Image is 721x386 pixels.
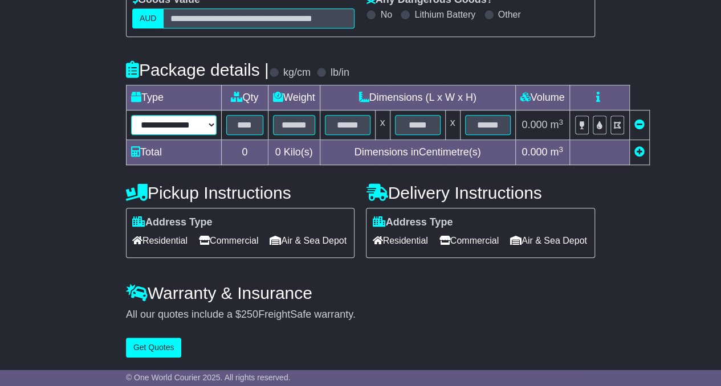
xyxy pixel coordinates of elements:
td: Dimensions (L x W x H) [320,85,515,110]
span: m [550,119,563,130]
span: Residential [132,232,188,249]
span: 0 [275,146,281,158]
div: All our quotes include a $ FreightSafe warranty. [126,309,595,321]
td: Volume [515,85,569,110]
span: 0.000 [522,119,547,130]
a: Add new item [634,146,645,158]
span: © One World Courier 2025. All rights reserved. [126,373,291,382]
label: Address Type [132,216,213,229]
button: Get Quotes [126,338,182,358]
span: 0.000 [522,146,547,158]
h4: Package details | [126,60,269,79]
td: Kilo(s) [268,140,320,165]
td: x [375,110,390,140]
label: lb/in [331,67,349,79]
td: Total [126,140,221,165]
td: 0 [221,140,268,165]
sup: 3 [559,145,563,154]
a: Remove this item [634,119,645,130]
span: 250 [241,309,258,320]
label: kg/cm [283,67,311,79]
span: Air & Sea Depot [510,232,587,249]
sup: 3 [559,118,563,126]
td: Qty [221,85,268,110]
span: m [550,146,563,158]
td: x [445,110,460,140]
label: Address Type [372,216,453,229]
h4: Warranty & Insurance [126,284,595,302]
td: Dimensions in Centimetre(s) [320,140,515,165]
td: Type [126,85,221,110]
label: Other [498,9,521,20]
span: Commercial [439,232,499,249]
label: AUD [132,9,164,28]
label: No [380,9,392,20]
h4: Delivery Instructions [366,183,595,202]
span: Residential [372,232,427,249]
span: Commercial [199,232,258,249]
td: Weight [268,85,320,110]
h4: Pickup Instructions [126,183,355,202]
span: Air & Sea Depot [270,232,347,249]
label: Lithium Battery [414,9,475,20]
